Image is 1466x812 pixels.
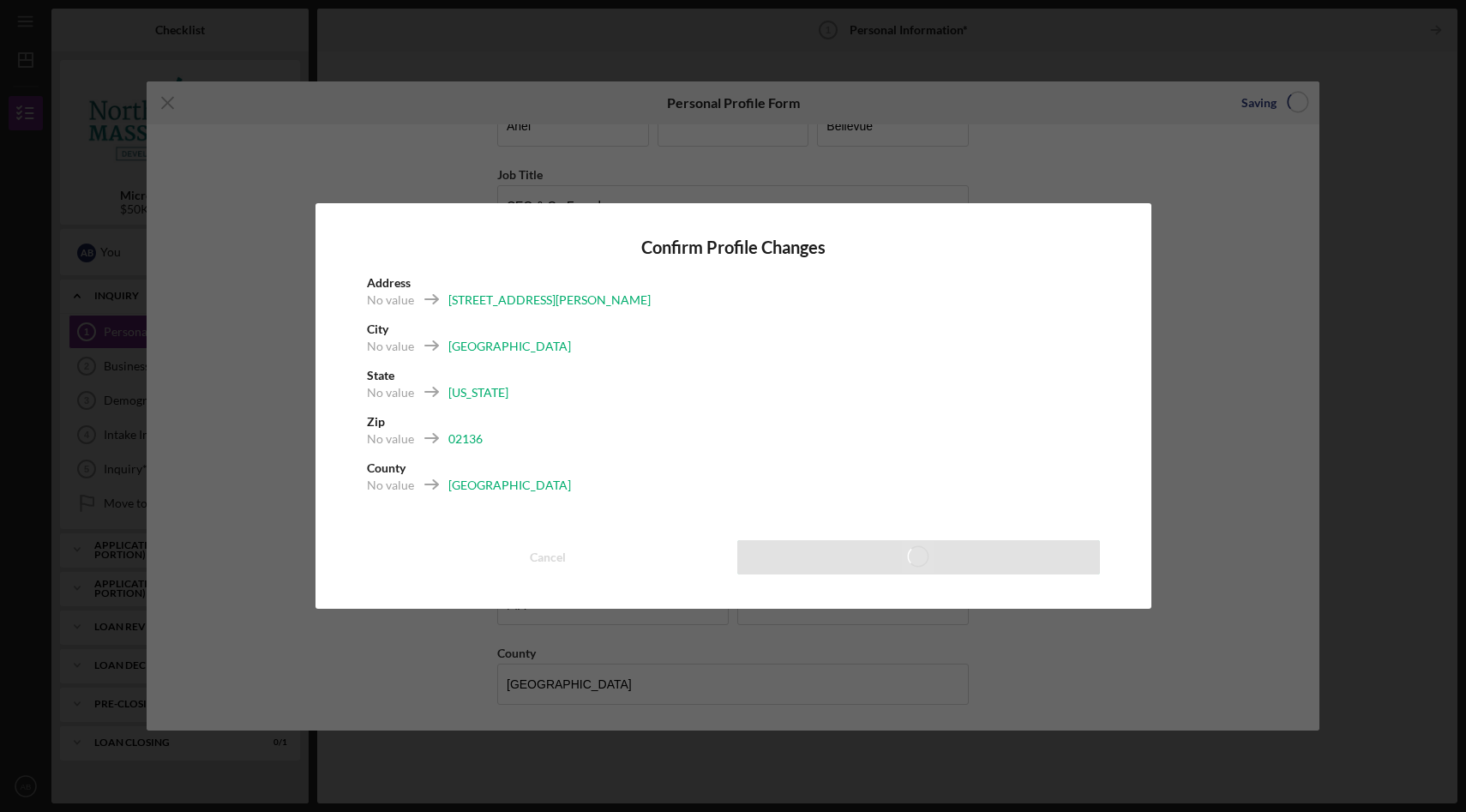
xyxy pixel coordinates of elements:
[367,238,1100,257] h4: Confirm Profile Changes
[367,384,414,401] div: No value
[367,275,411,290] b: Address
[448,292,651,309] div: [STREET_ADDRESS][PERSON_NAME]
[367,540,730,574] button: Cancel
[448,430,483,448] div: 02136
[367,292,414,309] div: No value
[367,322,388,336] b: City
[367,368,394,382] b: State
[448,338,571,355] div: [GEOGRAPHIC_DATA]
[367,430,414,448] div: No value
[367,477,414,494] div: No value
[530,540,566,574] div: Cancel
[448,384,508,401] div: [US_STATE]
[367,338,414,355] div: No value
[367,460,406,475] b: County
[737,540,1100,574] button: Save
[448,477,571,494] div: [GEOGRAPHIC_DATA]
[367,414,385,429] b: Zip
